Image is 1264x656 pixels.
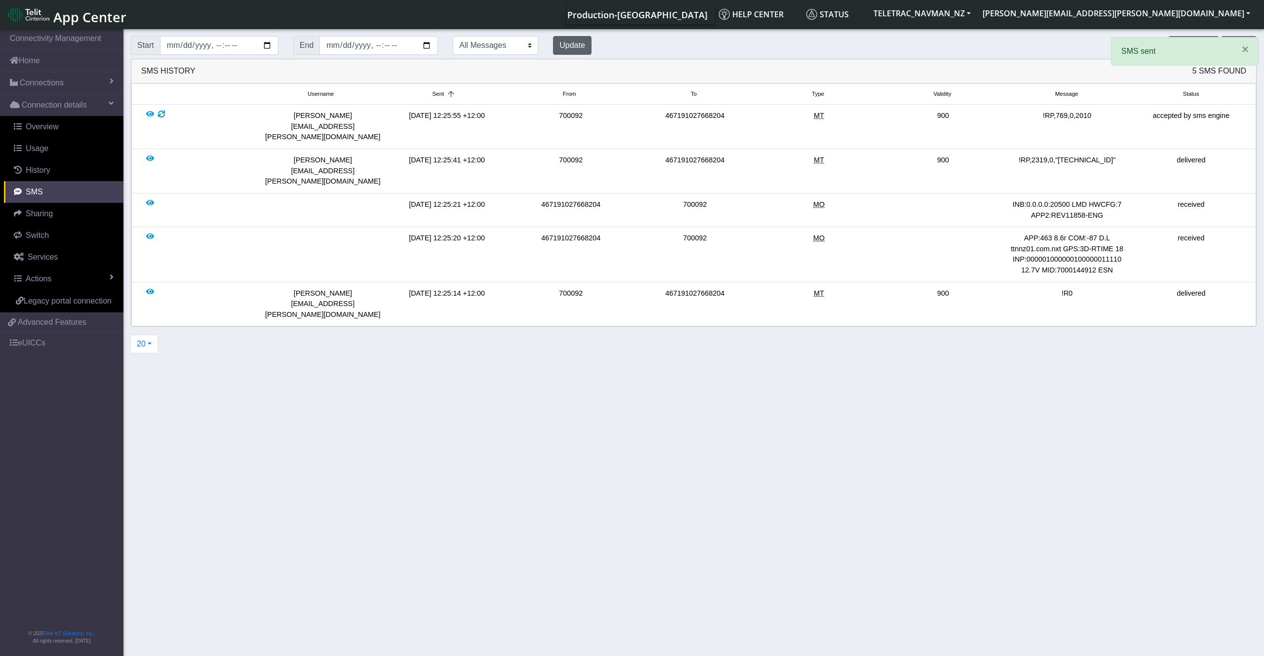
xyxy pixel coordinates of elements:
span: Help center [719,9,784,20]
div: 700092 [633,199,757,221]
div: !R0 [1005,288,1129,320]
a: Status [802,4,868,24]
span: Mobile Terminated [814,289,824,297]
div: [DATE] 12:25:55 +12:00 [385,111,509,143]
span: Overview [26,122,59,131]
img: logo-telit-cinterion-gw-new.png [8,7,49,23]
span: Status [1183,90,1199,98]
div: received [1129,233,1253,275]
div: [PERSON_NAME][EMAIL_ADDRESS][PERSON_NAME][DOMAIN_NAME] [261,155,385,187]
div: [PERSON_NAME][EMAIL_ADDRESS][PERSON_NAME][DOMAIN_NAME] [261,288,385,320]
span: Connections [20,77,64,89]
a: Help center [715,4,802,24]
span: End [293,36,320,55]
div: 467191027668204 [633,155,757,187]
button: Export [1221,36,1257,55]
div: 467191027668204 [633,288,757,320]
span: To [691,90,697,98]
div: 700092 [509,155,633,187]
a: Telit IoT Solutions, Inc. [44,631,94,636]
button: Send SMS [1168,36,1219,55]
div: [DATE] 12:25:41 +12:00 [385,155,509,187]
div: [PERSON_NAME][EMAIL_ADDRESS][PERSON_NAME][DOMAIN_NAME] [261,111,385,143]
a: Usage [4,138,123,159]
button: 20 [130,335,158,353]
span: Start [131,36,160,55]
div: 467191027668204 [509,199,633,221]
a: Your current platform instance [567,4,707,24]
span: Sent [433,90,444,98]
div: [DATE] 12:25:20 +12:00 [385,233,509,275]
div: 700092 [509,288,633,320]
a: SMS [4,181,123,203]
div: !RP,2319,0,"[TECHNICAL_ID]" [1005,155,1129,187]
span: Production-[GEOGRAPHIC_DATA] [567,9,708,21]
img: status.svg [806,9,817,20]
div: received [1129,199,1253,221]
div: 900 [881,111,1005,143]
span: Advanced Features [18,316,86,328]
a: App Center [8,4,125,25]
div: APP:463 8.6r COM:-87 D.L ttnnz01.com.nxt GPS:3D-RTIME 18 INP:000001000000100000011110 12.7V MID:7... [1005,233,1129,275]
button: Update [553,36,592,55]
div: 900 [881,288,1005,320]
div: !RP,769,0,2010 [1005,111,1129,143]
span: Services [28,253,58,261]
span: Switch [26,231,49,239]
p: SMS sent [1121,45,1227,57]
img: knowledge.svg [719,9,730,20]
a: Sharing [4,203,123,225]
span: Type [812,90,824,98]
a: Switch [4,225,123,246]
div: [DATE] 12:25:21 +12:00 [385,199,509,221]
span: Mobile Originated [813,200,825,208]
span: Legacy portal connection [24,297,112,305]
div: 467191027668204 [509,233,633,275]
div: 900 [881,155,1005,187]
div: 700092 [633,233,757,275]
span: Connection details [22,99,87,111]
div: 467191027668204 [633,111,757,143]
span: Username [308,90,334,98]
span: SMS [26,188,43,196]
span: Validity [933,90,951,98]
span: App Center [53,8,126,26]
a: Overview [4,116,123,138]
span: History [26,166,50,174]
div: 700092 [509,111,633,143]
div: [DATE] 12:25:14 +12:00 [385,288,509,320]
span: Message [1055,90,1078,98]
button: TELETRAC_NAVMAN_NZ [868,4,977,22]
a: Actions [4,268,123,290]
span: × [1242,42,1249,56]
span: Actions [26,274,51,283]
span: Usage [26,144,48,153]
a: History [4,159,123,181]
div: INB:0.0.0.0:20500 LMD HWCFG:7 APP2:REV11858-ENG [1005,199,1129,221]
span: Status [806,9,849,20]
div: accepted by sms engine [1129,111,1253,143]
div: delivered [1129,155,1253,187]
div: SMS History [131,59,1256,83]
span: Mobile Terminated [814,156,824,164]
span: Mobile Originated [813,234,825,242]
button: [PERSON_NAME][EMAIL_ADDRESS][PERSON_NAME][DOMAIN_NAME] [977,4,1256,22]
span: Mobile Terminated [814,112,824,119]
button: Close [1232,38,1259,61]
span: From [563,90,576,98]
a: Services [4,246,123,268]
div: delivered [1129,288,1253,320]
span: Sharing [26,209,53,218]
